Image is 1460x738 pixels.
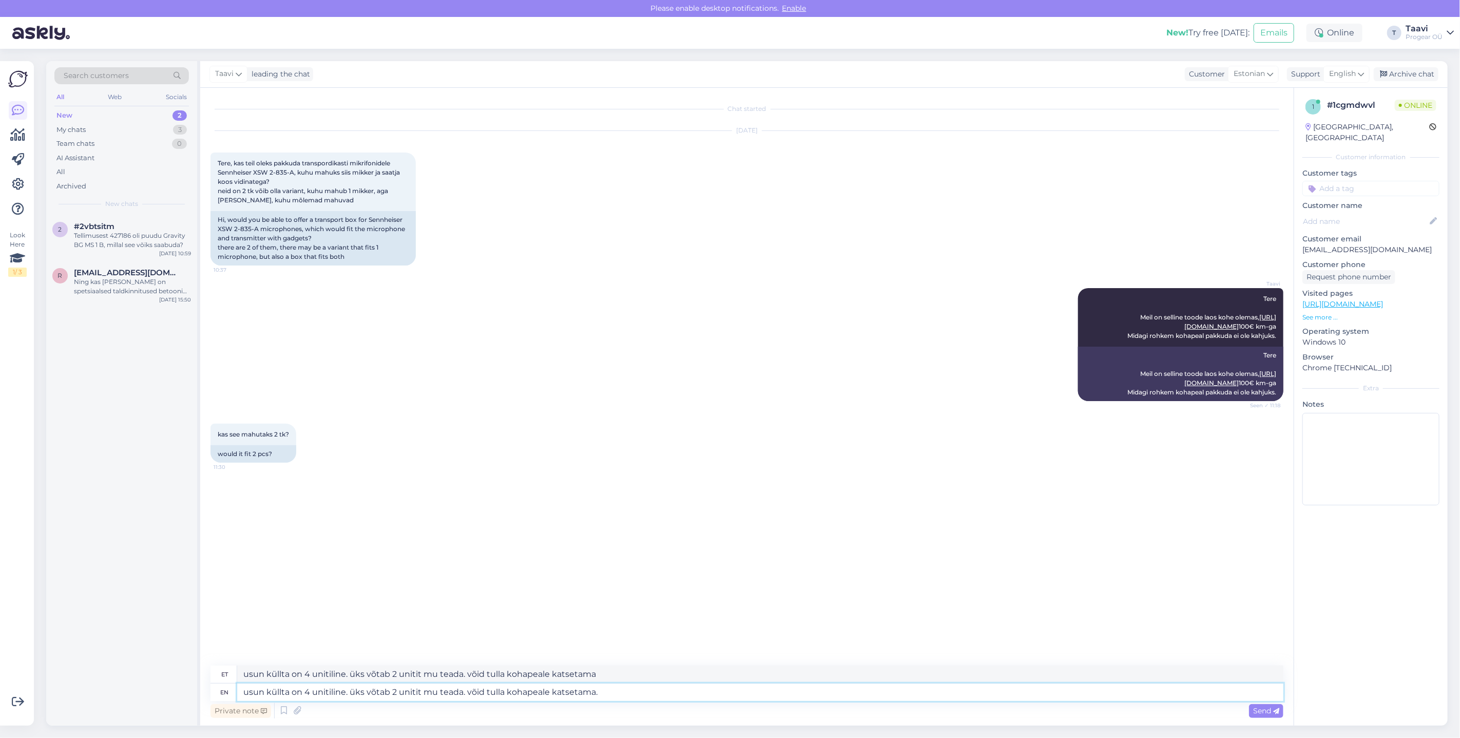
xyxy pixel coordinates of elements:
[1302,234,1439,244] p: Customer email
[1374,67,1438,81] div: Archive chat
[1166,28,1188,37] b: New!
[74,222,114,231] span: #2vbtsitm
[105,199,138,209] span: New chats
[1329,68,1356,80] span: English
[56,139,94,149] div: Team chats
[1302,299,1383,309] a: [URL][DOMAIN_NAME]
[74,277,191,296] div: Ning kas [PERSON_NAME] on spetsiaalsed taldkinnitused betooni jaoks?
[74,268,181,277] span: reivohan@gmail.com
[159,250,191,257] div: [DATE] 10:59
[218,430,289,438] span: kas see mahutaks 2 tk?
[1302,168,1439,179] p: Customer tags
[56,153,94,163] div: AI Assistant
[1312,103,1314,110] span: 1
[1302,288,1439,299] p: Visited pages
[1387,26,1401,40] div: T
[1166,27,1250,39] div: Try free [DATE]:
[215,68,234,80] span: Taavi
[1307,24,1362,42] div: Online
[214,266,252,274] span: 10:37
[237,684,1283,701] textarea: usun küllta on 4 unitiline. üks võtab 2 unitit mu teada. võid tulla kohapeale katsetama.
[1327,99,1395,111] div: # 1cgmdwvl
[164,90,189,104] div: Socials
[173,125,187,135] div: 3
[56,167,65,177] div: All
[1234,68,1265,80] span: Estonian
[1302,384,1439,393] div: Extra
[1078,347,1283,401] div: Tere Meil ​​on selline toode laos kohe olemas, 100€ km-ga Midagi rohkem kohapeal pakkuda ei ole k...
[1302,181,1439,196] input: Add a tag
[1127,295,1276,339] span: Tere Meil on selline toode laos kohe olemas, 100€ km-ga Midagi rohkem kohapeal pakkuda ei ole kah...
[221,684,229,701] div: en
[1302,244,1439,255] p: [EMAIL_ADDRESS][DOMAIN_NAME]
[1242,402,1280,409] span: Seen ✓ 11:18
[54,90,66,104] div: All
[1302,259,1439,270] p: Customer phone
[1302,326,1439,337] p: Operating system
[1302,270,1395,284] div: Request phone number
[210,704,271,718] div: Private note
[237,666,1283,683] textarea: usun küllta on 4 unitiline. üks võtab 2 unitit mu teada. võid tulla kohapeale katsetama
[58,272,63,279] span: r
[1406,33,1443,41] div: Progear OÜ
[1242,280,1280,288] span: Taavi
[210,445,296,463] div: would it fit 2 pcs?
[1406,25,1454,41] a: TaaviProgear OÜ
[210,211,416,266] div: Hi, would you be able to offer a transport box for Sennheiser XSW 2-835-A microphones, which woul...
[1302,399,1439,410] p: Notes
[1303,216,1428,227] input: Add name
[159,296,191,304] div: [DATE] 15:50
[247,69,310,80] div: leading the chat
[8,231,27,277] div: Look Here
[1305,122,1429,143] div: [GEOGRAPHIC_DATA], [GEOGRAPHIC_DATA]
[210,126,1283,135] div: [DATE]
[1302,337,1439,348] p: Windows 10
[1185,69,1225,80] div: Customer
[56,181,86,192] div: Archived
[221,666,228,683] div: et
[218,159,401,204] span: Tere, kas teil oleks pakkuda transpordikasti mikrifonidele Sennheiser XSW 2-835-A, kuhu mahuks si...
[214,463,252,471] span: 11:30
[64,70,129,81] span: Search customers
[1302,363,1439,373] p: Chrome [TECHNICAL_ID]
[1302,200,1439,211] p: Customer name
[8,268,27,277] div: 1 / 3
[1395,100,1436,111] span: Online
[779,4,810,13] span: Enable
[1253,706,1279,715] span: Send
[172,110,187,121] div: 2
[8,69,28,89] img: Askly Logo
[106,90,124,104] div: Web
[74,231,191,250] div: Tellimusest 427186 oli puudu Gravity BG MS 1 B, millal see võiks saabuda?
[1302,352,1439,363] p: Browser
[56,110,72,121] div: New
[210,104,1283,113] div: Chat started
[56,125,86,135] div: My chats
[1254,23,1294,43] button: Emails
[1302,313,1439,322] p: See more ...
[59,225,62,233] span: 2
[1406,25,1443,33] div: Taavi
[172,139,187,149] div: 0
[1287,69,1320,80] div: Support
[1302,153,1439,162] div: Customer information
